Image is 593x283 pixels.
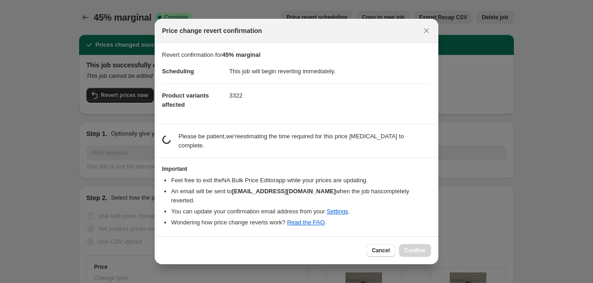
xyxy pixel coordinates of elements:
span: Scheduling [162,68,194,75]
li: You can update your confirmation email address from your . [171,207,431,216]
span: Product variants affected [162,92,209,108]
span: Cancel [372,247,390,254]
dd: This job will begin reverting immediately. [229,60,431,83]
button: Cancel [367,244,395,257]
p: Please be patient, we're estimating the time required for this price [MEDICAL_DATA] to complete. [178,132,431,150]
a: Settings [327,208,348,215]
span: Price change revert confirmation [162,26,262,35]
b: 45% marginal [222,51,261,58]
dd: 3322 [229,83,431,108]
li: Feel free to exit the NA Bulk Price Editor app while your prices are updating. [171,176,431,185]
li: Wondering how price change reverts work? . [171,218,431,227]
li: An email will be sent to when the job has completely reverted . [171,187,431,205]
b: [EMAIL_ADDRESS][DOMAIN_NAME] [232,188,336,195]
a: Read the FAQ [287,219,324,226]
h3: Important [162,165,431,173]
button: Close [420,24,433,37]
p: Revert confirmation for [162,50,431,60]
